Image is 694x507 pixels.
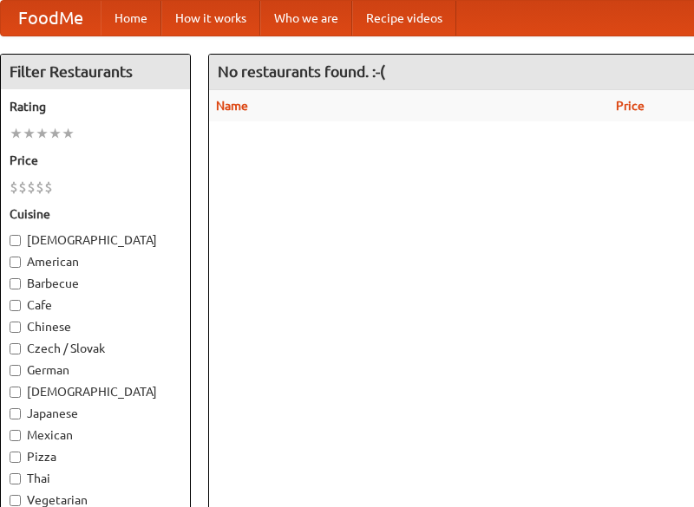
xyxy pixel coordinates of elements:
a: Name [216,99,248,113]
h5: Cuisine [10,205,181,223]
li: ★ [49,124,62,143]
li: $ [27,178,36,197]
input: Japanese [10,408,21,419]
li: ★ [23,124,36,143]
input: Cafe [10,300,21,311]
input: Barbecue [10,278,21,289]
li: $ [44,178,53,197]
input: [DEMOGRAPHIC_DATA] [10,387,21,398]
li: ★ [10,124,23,143]
label: Pizza [10,448,181,465]
a: Recipe videos [352,1,456,36]
input: German [10,365,21,376]
a: How it works [161,1,260,36]
label: Barbecue [10,275,181,292]
input: Vegetarian [10,495,21,506]
li: $ [18,178,27,197]
label: Mexican [10,426,181,444]
label: Japanese [10,405,181,422]
label: [DEMOGRAPHIC_DATA] [10,383,181,400]
h5: Rating [10,98,181,115]
label: American [10,253,181,270]
a: Home [101,1,161,36]
input: American [10,257,21,268]
h5: Price [10,152,181,169]
input: Pizza [10,452,21,463]
label: German [10,361,181,379]
label: Cafe [10,296,181,314]
input: Mexican [10,430,21,441]
li: $ [10,178,18,197]
input: Czech / Slovak [10,343,21,354]
li: ★ [36,124,49,143]
a: Price [616,99,645,113]
label: Chinese [10,318,181,335]
h4: Filter Restaurants [1,55,190,89]
input: [DEMOGRAPHIC_DATA] [10,235,21,246]
input: Chinese [10,322,21,333]
a: FoodMe [1,1,101,36]
label: [DEMOGRAPHIC_DATA] [10,231,181,249]
a: Who we are [260,1,352,36]
input: Thai [10,473,21,484]
label: Thai [10,470,181,487]
label: Czech / Slovak [10,340,181,357]
li: ★ [62,124,75,143]
ng-pluralize: No restaurants found. :-( [218,63,385,80]
li: $ [36,178,44,197]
